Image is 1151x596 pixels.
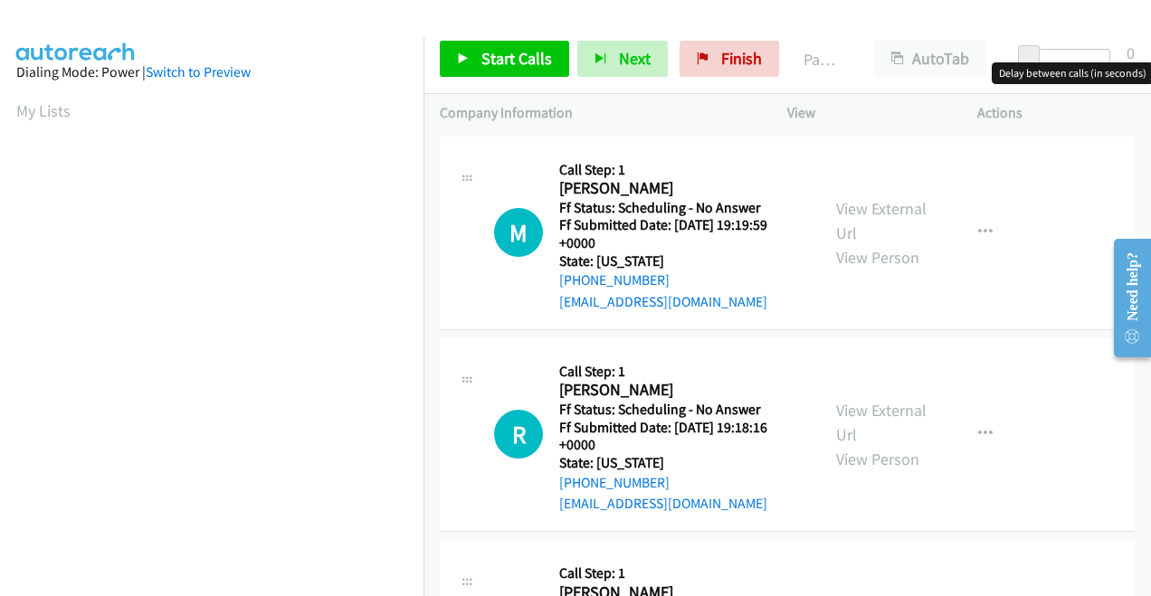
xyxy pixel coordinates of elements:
[440,102,755,124] p: Company Information
[874,41,986,77] button: AutoTab
[481,48,552,69] span: Start Calls
[559,474,670,491] a: [PHONE_NUMBER]
[836,198,927,243] a: View External Url
[577,41,668,77] button: Next
[559,454,804,472] h5: State: [US_STATE]
[559,178,797,199] h2: [PERSON_NAME]
[836,247,919,268] a: View Person
[559,363,804,381] h5: Call Step: 1
[559,419,804,454] h5: Ff Submitted Date: [DATE] 19:18:16 +0000
[1099,226,1151,370] iframe: Resource Center
[977,102,1135,124] p: Actions
[494,208,543,257] div: The call is yet to be attempted
[619,48,651,69] span: Next
[680,41,779,77] a: Finish
[440,41,569,77] a: Start Calls
[787,102,945,124] p: View
[836,400,927,445] a: View External Url
[16,61,407,83] div: Dialing Mode: Power |
[559,401,804,419] h5: Ff Status: Scheduling - No Answer
[494,208,543,257] h1: M
[559,271,670,289] a: [PHONE_NUMBER]
[559,564,804,582] h5: Call Step: 1
[1127,41,1135,65] div: 0
[16,100,71,121] a: My Lists
[804,47,842,71] p: Paused
[494,410,543,459] h1: R
[721,48,762,69] span: Finish
[559,495,767,512] a: [EMAIL_ADDRESS][DOMAIN_NAME]
[559,161,804,179] h5: Call Step: 1
[494,410,543,459] div: The call is yet to be attempted
[559,380,797,401] h2: [PERSON_NAME]
[836,449,919,469] a: View Person
[559,216,804,251] h5: Ff Submitted Date: [DATE] 19:19:59 +0000
[559,293,767,310] a: [EMAIL_ADDRESS][DOMAIN_NAME]
[559,252,804,270] h5: State: [US_STATE]
[559,199,804,217] h5: Ff Status: Scheduling - No Answer
[146,63,251,80] a: Switch to Preview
